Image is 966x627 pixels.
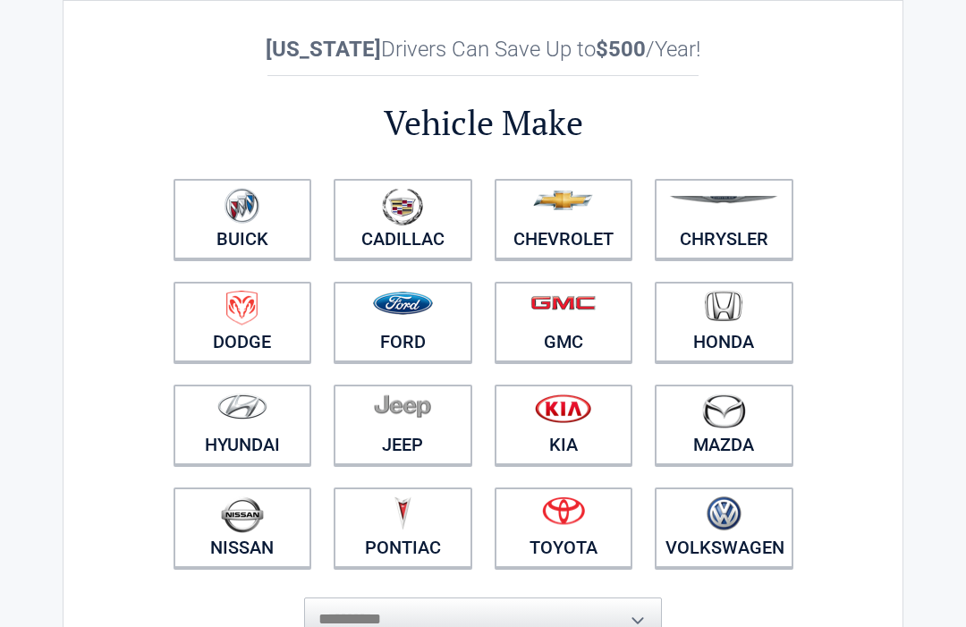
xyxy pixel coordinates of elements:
[174,282,312,362] a: Dodge
[655,282,793,362] a: Honda
[334,487,472,568] a: Pontiac
[495,385,633,465] a: Kia
[535,394,591,423] img: kia
[162,37,804,62] h2: Drivers Can Save Up to /Year
[495,487,633,568] a: Toyota
[530,295,596,310] img: gmc
[266,37,381,62] b: [US_STATE]
[334,385,472,465] a: Jeep
[707,496,741,531] img: volkswagen
[162,100,804,146] h2: Vehicle Make
[374,394,431,419] img: jeep
[669,196,778,204] img: chrysler
[217,394,267,419] img: hyundai
[655,385,793,465] a: Mazda
[495,179,633,259] a: Chevrolet
[596,37,646,62] b: $500
[334,179,472,259] a: Cadillac
[373,292,433,315] img: ford
[542,496,585,525] img: toyota
[334,282,472,362] a: Ford
[655,179,793,259] a: Chrysler
[382,188,423,225] img: cadillac
[174,385,312,465] a: Hyundai
[495,282,633,362] a: GMC
[221,496,264,533] img: nissan
[394,496,411,530] img: pontiac
[701,394,746,428] img: mazda
[655,487,793,568] a: Volkswagen
[174,487,312,568] a: Nissan
[225,188,259,224] img: buick
[226,291,258,326] img: dodge
[705,291,742,322] img: honda
[174,179,312,259] a: Buick
[533,191,593,210] img: chevrolet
